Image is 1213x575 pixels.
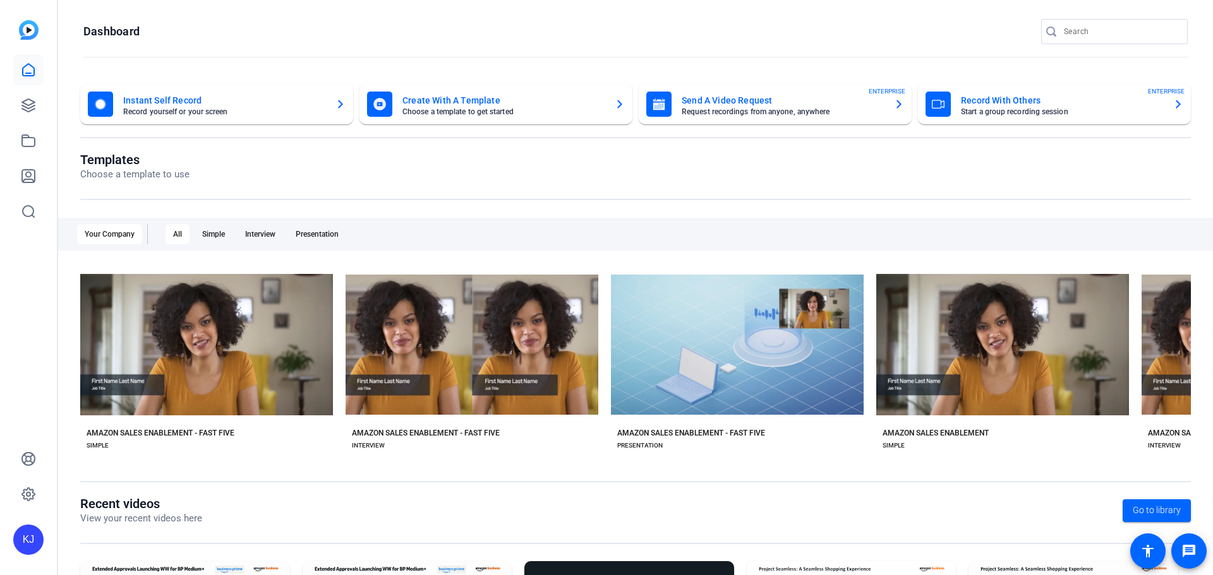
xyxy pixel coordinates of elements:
div: Presentation [288,224,346,244]
div: Your Company [77,224,142,244]
span: Go to library [1133,504,1181,517]
span: ENTERPRISE [1148,86,1185,96]
h1: Recent videos [80,496,202,511]
mat-card-title: Create With A Template [402,93,605,108]
mat-icon: message [1181,543,1197,559]
span: ENTERPRISE [869,86,905,96]
button: Create With A TemplateChoose a template to get started [359,84,632,124]
div: SIMPLE [883,441,905,451]
p: Choose a template to use [80,167,190,182]
div: All [166,224,190,244]
div: AMAZON SALES ENABLEMENT - FAST FIVE [87,428,234,438]
mat-card-subtitle: Request recordings from anyone, anywhere [682,108,884,116]
div: INTERVIEW [352,441,385,451]
button: Instant Self RecordRecord yourself or your screen [80,84,353,124]
div: KJ [13,525,44,555]
mat-card-title: Send A Video Request [682,93,884,108]
img: blue-gradient.svg [19,20,39,40]
input: Search [1064,24,1178,39]
mat-card-title: Record With Others [961,93,1163,108]
div: Simple [195,224,232,244]
mat-card-subtitle: Start a group recording session [961,108,1163,116]
p: View your recent videos here [80,511,202,526]
button: Send A Video RequestRequest recordings from anyone, anywhereENTERPRISE [639,84,912,124]
div: AMAZON SALES ENABLEMENT [883,428,989,438]
div: Interview [238,224,283,244]
a: Go to library [1123,499,1191,522]
mat-icon: accessibility [1140,543,1156,559]
h1: Dashboard [83,24,140,39]
div: AMAZON SALES ENABLEMENT - FAST FIVE [617,428,765,438]
mat-card-subtitle: Record yourself or your screen [123,108,325,116]
div: PRESENTATION [617,441,663,451]
mat-card-title: Instant Self Record [123,93,325,108]
div: INTERVIEW [1148,441,1181,451]
mat-card-subtitle: Choose a template to get started [402,108,605,116]
button: Record With OthersStart a group recording sessionENTERPRISE [918,84,1191,124]
div: AMAZON SALES ENABLEMENT - FAST FIVE [352,428,500,438]
h1: Templates [80,152,190,167]
div: SIMPLE [87,441,109,451]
